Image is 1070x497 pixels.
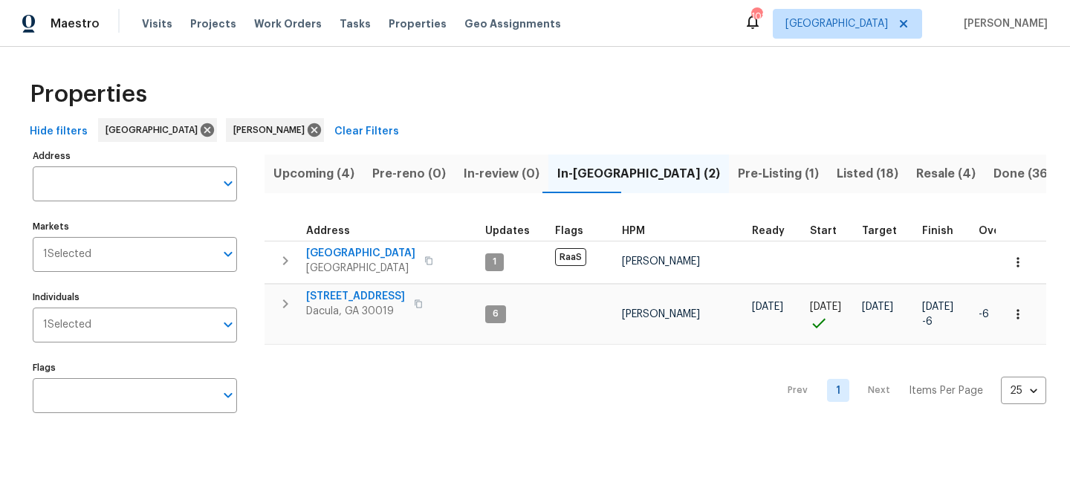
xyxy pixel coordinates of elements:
label: Individuals [33,293,237,302]
div: Earliest renovation start date (first business day after COE or Checkout) [752,226,798,236]
span: Flags [555,226,583,236]
td: 6 day(s) earlier than target finish date [973,284,1037,345]
span: 6 [487,308,505,320]
div: [GEOGRAPHIC_DATA] [98,118,217,142]
span: [GEOGRAPHIC_DATA] [306,261,415,276]
label: Flags [33,363,237,372]
span: Done (366) [993,163,1060,184]
nav: Pagination Navigation [774,354,1046,427]
span: Start [810,226,837,236]
span: Finish [922,226,953,236]
p: Items Per Page [909,383,983,398]
span: Pre-Listing (1) [738,163,819,184]
span: Updates [485,226,530,236]
span: 1 [487,256,502,268]
span: In-[GEOGRAPHIC_DATA] (2) [557,163,720,184]
span: HPM [622,226,645,236]
button: Hide filters [24,118,94,146]
div: [PERSON_NAME] [226,118,324,142]
span: Work Orders [254,16,322,31]
button: Open [218,385,239,406]
div: Days past target finish date [979,226,1031,236]
span: -6 [922,314,933,329]
span: RaaS [555,248,586,266]
span: Resale (4) [916,163,976,184]
span: Geo Assignments [464,16,561,31]
span: In-review (0) [464,163,539,184]
span: Target [862,226,897,236]
span: [PERSON_NAME] [958,16,1048,31]
button: Open [218,173,239,194]
label: Markets [33,222,237,231]
span: [PERSON_NAME] [622,309,700,319]
span: Upcoming (4) [273,163,354,184]
span: Tasks [340,19,371,29]
span: [PERSON_NAME] [233,123,311,137]
span: [GEOGRAPHIC_DATA] [106,123,204,137]
label: Address [33,152,237,160]
span: Address [306,226,350,236]
span: Ready [752,226,785,236]
span: [DATE] [862,302,893,312]
span: [GEOGRAPHIC_DATA] [785,16,888,31]
span: Projects [190,16,236,31]
a: Goto page 1 [827,379,849,402]
div: Target renovation project end date [862,226,910,236]
span: [GEOGRAPHIC_DATA] [306,246,415,261]
span: Hide filters [30,123,88,141]
button: Clear Filters [328,118,405,146]
button: Open [218,314,239,335]
td: Project started on time [804,284,856,345]
span: Listed (18) [837,163,898,184]
span: 1 Selected [43,248,91,261]
span: [DATE] [922,302,953,312]
div: Actual renovation start date [810,226,850,236]
span: Clear Filters [334,123,399,141]
div: 102 [751,9,762,24]
span: Dacula, GA 30019 [306,304,405,319]
span: [STREET_ADDRESS] [306,289,405,304]
div: Projected renovation finish date [922,226,967,236]
span: -6 [979,309,989,319]
td: Scheduled to finish 6 day(s) early [916,284,973,345]
span: Properties [389,16,447,31]
span: Properties [30,87,147,102]
span: [DATE] [810,302,841,312]
div: 25 [1001,371,1046,410]
span: [DATE] [752,302,783,312]
span: [PERSON_NAME] [622,256,700,267]
span: Overall [979,226,1017,236]
span: 1 Selected [43,319,91,331]
span: Visits [142,16,172,31]
button: Open [218,244,239,264]
span: Maestro [51,16,100,31]
span: Pre-reno (0) [372,163,446,184]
